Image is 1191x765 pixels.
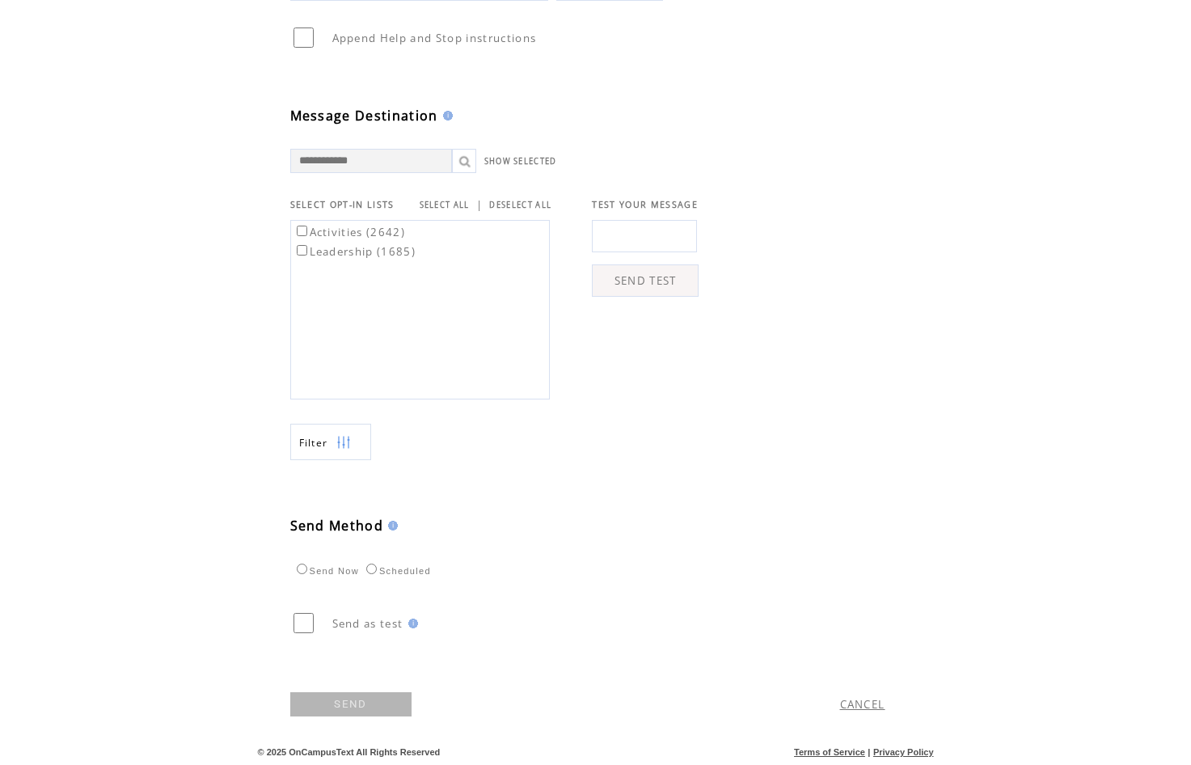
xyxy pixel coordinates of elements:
[362,566,431,576] label: Scheduled
[332,31,537,45] span: Append Help and Stop instructions
[840,697,885,712] a: CANCEL
[336,425,351,461] img: filters.png
[297,564,307,574] input: Send Now
[420,200,470,210] a: SELECT ALL
[438,111,453,120] img: help.gif
[476,197,483,212] span: |
[592,199,698,210] span: TEST YOUR MESSAGE
[868,747,870,757] span: |
[873,747,934,757] a: Privacy Policy
[290,424,371,460] a: Filter
[294,244,416,259] label: Leadership (1685)
[299,436,328,450] span: Show filters
[297,226,307,236] input: Activities (2642)
[293,566,359,576] label: Send Now
[290,517,384,535] span: Send Method
[290,692,412,716] a: SEND
[592,264,699,297] a: SEND TEST
[484,156,557,167] a: SHOW SELECTED
[403,619,418,628] img: help.gif
[290,199,395,210] span: SELECT OPT-IN LISTS
[258,747,441,757] span: © 2025 OnCampusText All Rights Reserved
[290,107,438,125] span: Message Destination
[294,225,406,239] label: Activities (2642)
[366,564,377,574] input: Scheduled
[297,245,307,256] input: Leadership (1685)
[383,521,398,530] img: help.gif
[332,616,403,631] span: Send as test
[794,747,865,757] a: Terms of Service
[489,200,551,210] a: DESELECT ALL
